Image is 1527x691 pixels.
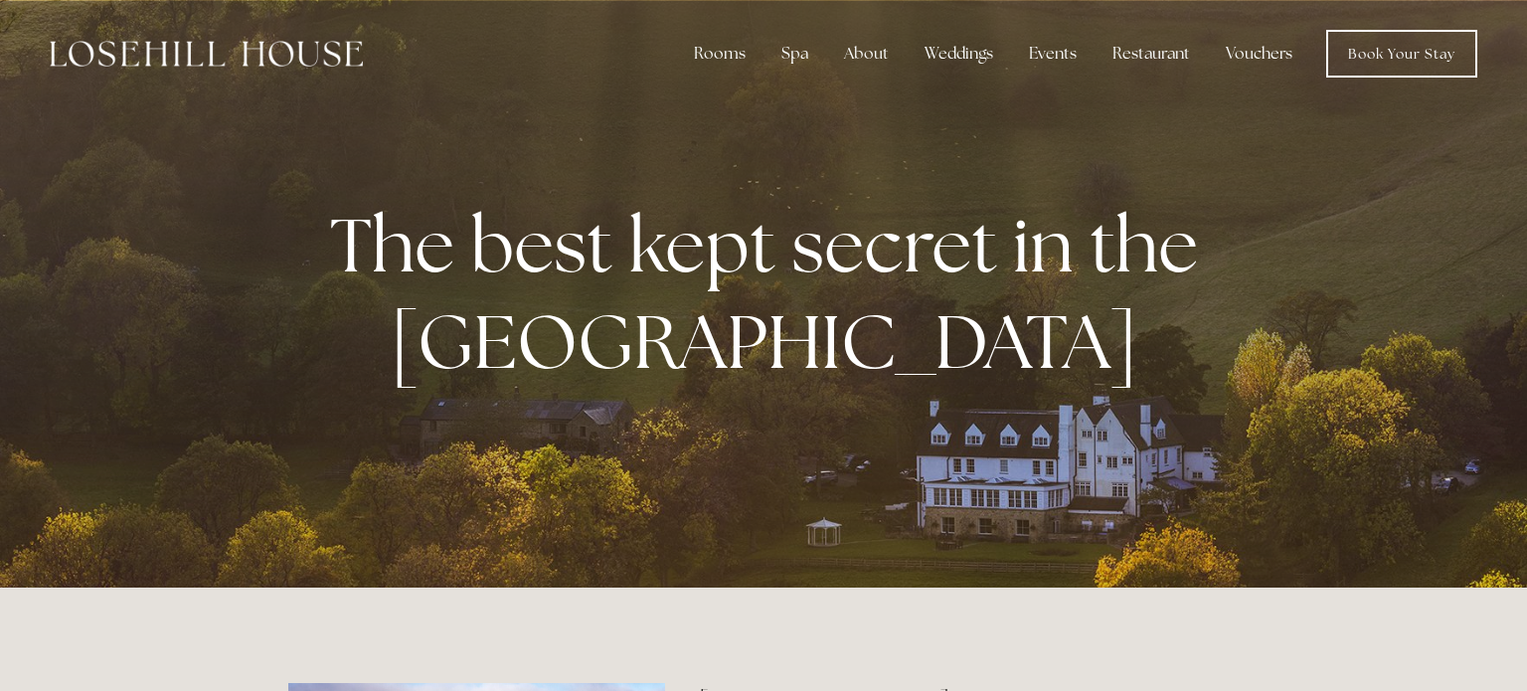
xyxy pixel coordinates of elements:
[50,41,363,67] img: Losehill House
[765,34,824,74] div: Spa
[1210,34,1308,74] a: Vouchers
[678,34,762,74] div: Rooms
[330,196,1214,391] strong: The best kept secret in the [GEOGRAPHIC_DATA]
[1326,30,1477,78] a: Book Your Stay
[1013,34,1093,74] div: Events
[909,34,1009,74] div: Weddings
[828,34,905,74] div: About
[1097,34,1206,74] div: Restaurant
